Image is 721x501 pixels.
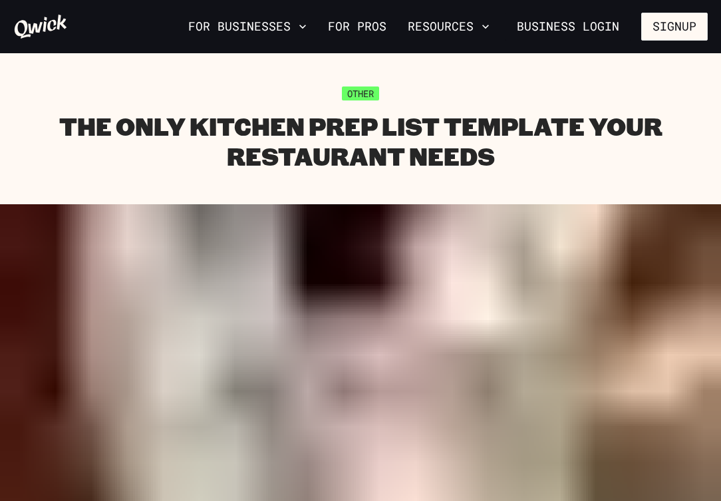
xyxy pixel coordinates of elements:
[13,111,708,171] h1: The Only Kitchen Prep List Template Your Restaurant Needs
[342,86,379,100] span: Other
[505,13,631,41] a: Business Login
[641,13,708,41] button: Signup
[402,15,495,38] button: Resources
[323,15,392,38] a: For Pros
[183,15,312,38] button: For Businesses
